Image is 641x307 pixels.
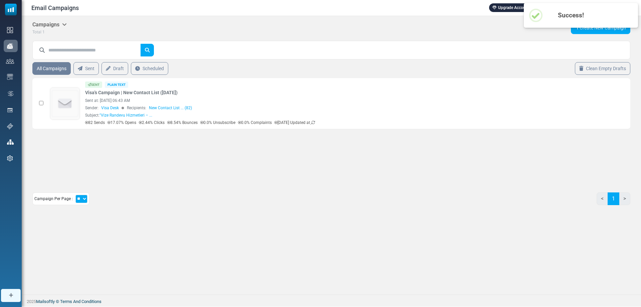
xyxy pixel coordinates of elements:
a: Upgrade Account [489,3,532,12]
img: email-templates-icon.svg [7,74,13,80]
span: Email Campaigns [31,3,79,12]
span: Campaign Per Page : [34,196,73,202]
span: "Vize Randevu Hizmetleri – ... [99,113,152,118]
span: Total [32,30,41,34]
p: 82 Sends [85,120,105,126]
img: workflow.svg [7,90,14,98]
a: Draft [101,62,128,75]
h2: Success! [552,11,626,19]
img: mailsoftly_icon_blue_white.svg [5,4,17,15]
p: 17.07% Opens [108,120,136,126]
img: empty-draft-icon2.svg [50,88,79,119]
a: Mailsoftly © [36,299,59,304]
a: Terms And Conditions [60,299,101,304]
h5: Campaigns [32,21,67,28]
span: 1 [42,30,45,34]
span: Visa Desk [101,105,119,111]
img: contacts-icon.svg [6,59,14,63]
a: Visa's Campaign | New Contact List ([DATE]) [85,89,178,96]
nav: Page [597,192,630,210]
div: Sent at: [DATE] 06:43 AM [85,98,533,104]
img: settings-icon.svg [7,155,13,161]
img: support-icon.svg [7,123,13,129]
a: Scheduled [131,62,168,75]
img: campaigns-icon-active.png [7,43,13,49]
p: [DATE] Updated at [274,120,315,126]
div: Sent [85,82,102,88]
p: 0.0% Unsubscribe [200,120,235,126]
a: Sent [73,62,99,75]
p: 2.44% Clicks [139,120,165,126]
div: Plain Text [105,82,128,88]
img: landing_pages.svg [7,107,13,113]
a: 1 [608,192,619,205]
div: Sender: Recipients: [85,105,533,111]
a: Clean Empty Drafts [575,62,630,75]
p: 0.0% Complaints [238,120,272,126]
a: Create New Campaign [571,21,630,34]
p: 8.54% Bounces [167,120,198,126]
a: New Contact List ... (82) [149,105,192,111]
div: Subject: [85,112,152,118]
a: All Campaigns [32,62,71,75]
footer: 2025 [22,295,641,307]
img: dashboard-icon.svg [7,27,13,33]
span: translation missing: en.layouts.footer.terms_and_conditions [60,299,101,304]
